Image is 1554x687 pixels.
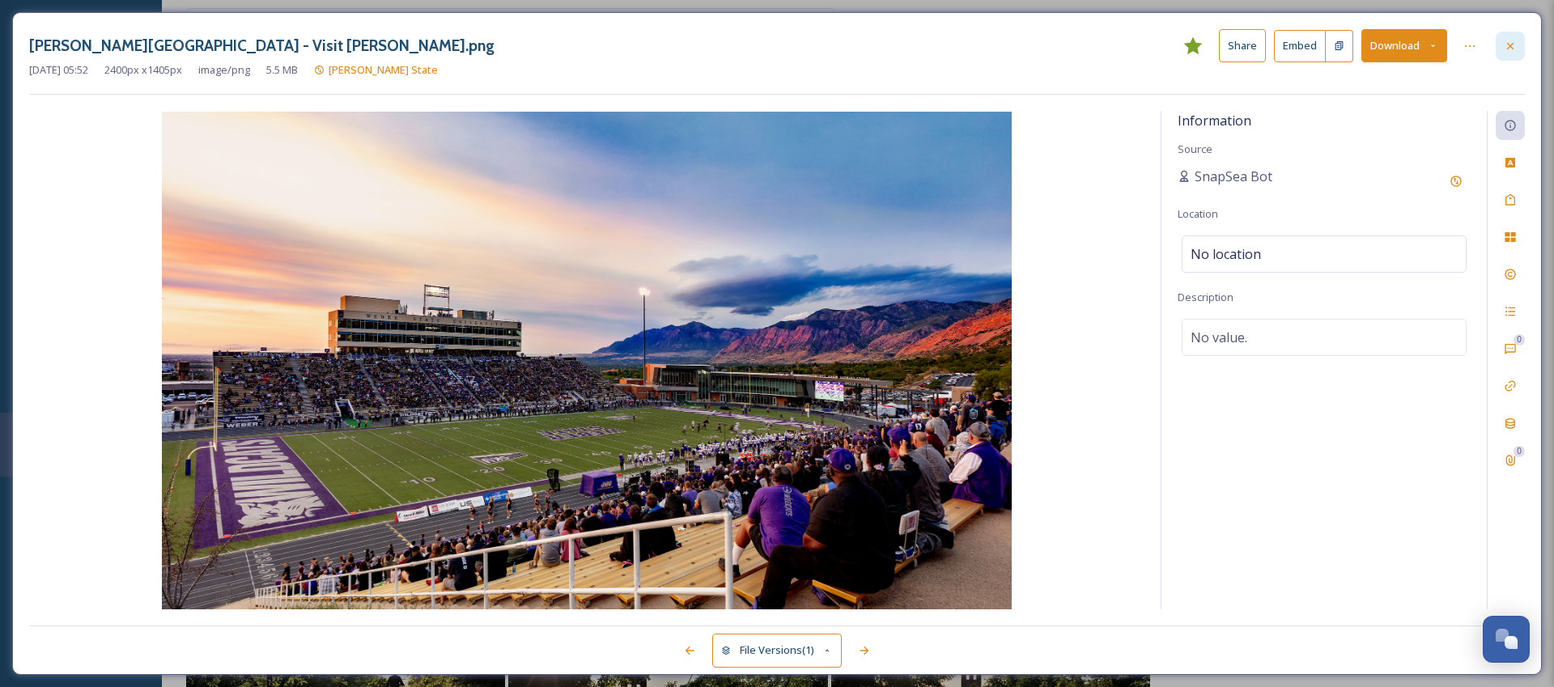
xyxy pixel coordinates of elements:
[329,62,438,77] span: [PERSON_NAME] State
[29,62,88,78] span: [DATE] 05:52
[198,62,250,78] span: image/png
[1514,334,1525,346] div: 0
[1191,244,1261,264] span: No location
[712,634,842,667] button: File Versions(1)
[29,34,495,57] h3: [PERSON_NAME][GEOGRAPHIC_DATA] - Visit [PERSON_NAME].png
[1274,30,1326,62] button: Embed
[1191,328,1247,347] span: No value.
[1361,29,1447,62] button: Download
[104,62,182,78] span: 2400 px x 1405 px
[1178,142,1212,156] span: Source
[1483,616,1530,663] button: Open Chat
[1178,112,1251,129] span: Information
[1514,446,1525,457] div: 0
[29,112,1144,609] img: 1A29gLqgYco3LCpI8sfAkLX6_tZbQFJGj.png
[1219,29,1266,62] button: Share
[1178,206,1218,221] span: Location
[1195,167,1272,186] span: SnapSea Bot
[1178,290,1233,304] span: Description
[266,62,298,78] span: 5.5 MB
